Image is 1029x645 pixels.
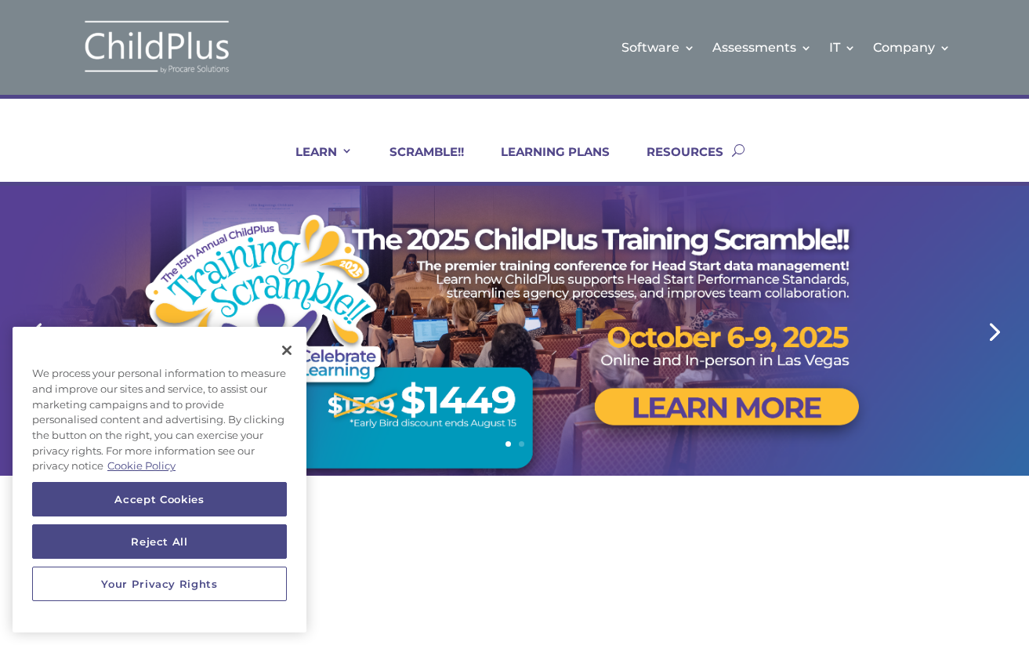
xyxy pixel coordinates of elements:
a: 1 [505,441,511,447]
button: Your Privacy Rights [32,567,287,601]
a: Assessments [712,16,812,79]
a: LEARN [276,144,353,182]
a: SCRAMBLE!! [370,144,464,182]
a: IT [829,16,856,79]
a: Software [621,16,695,79]
div: Cookie banner [13,327,306,632]
a: Company [873,16,951,79]
a: RESOURCES [627,144,723,182]
a: LEARNING PLANS [481,144,610,182]
div: Privacy [13,327,306,632]
button: Close [270,333,304,368]
a: More information about your privacy, opens in a new tab [107,459,176,472]
div: We process your personal information to measure and improve our sites and service, to assist our ... [13,358,306,482]
button: Reject All [32,524,287,559]
a: 2 [519,441,524,447]
button: Accept Cookies [32,482,287,516]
